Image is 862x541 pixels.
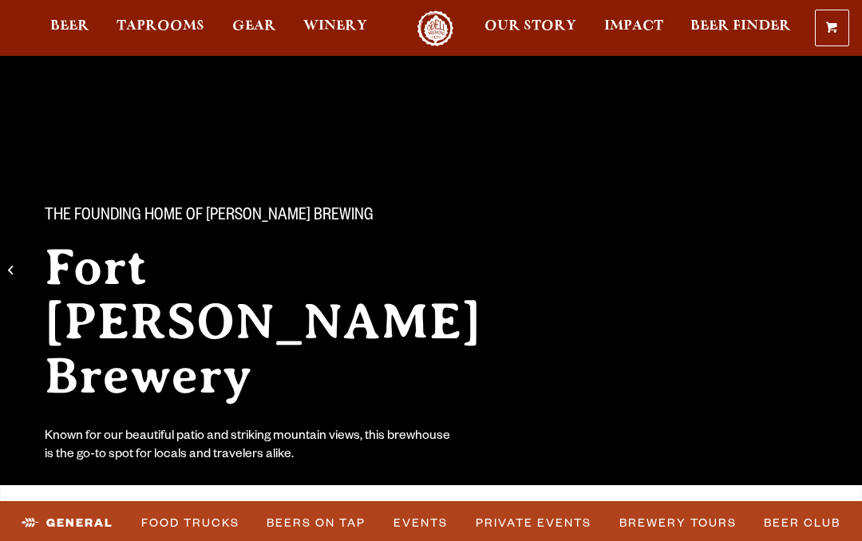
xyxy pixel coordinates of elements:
[222,10,287,46] a: Gear
[232,20,276,33] span: Gear
[484,20,576,33] span: Our Story
[594,10,674,46] a: Impact
[303,20,367,33] span: Winery
[604,20,663,33] span: Impact
[690,20,791,33] span: Beer Finder
[405,10,465,46] a: Odell Home
[293,10,378,46] a: Winery
[106,10,215,46] a: Taprooms
[45,240,543,403] h2: Fort [PERSON_NAME] Brewery
[474,10,587,46] a: Our Story
[40,10,100,46] a: Beer
[680,10,801,46] a: Beer Finder
[117,20,204,33] span: Taprooms
[50,20,89,33] span: Beer
[45,207,374,227] span: The Founding Home of [PERSON_NAME] Brewing
[45,428,453,465] div: Known for our beautiful patio and striking mountain views, this brewhouse is the go-to spot for l...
